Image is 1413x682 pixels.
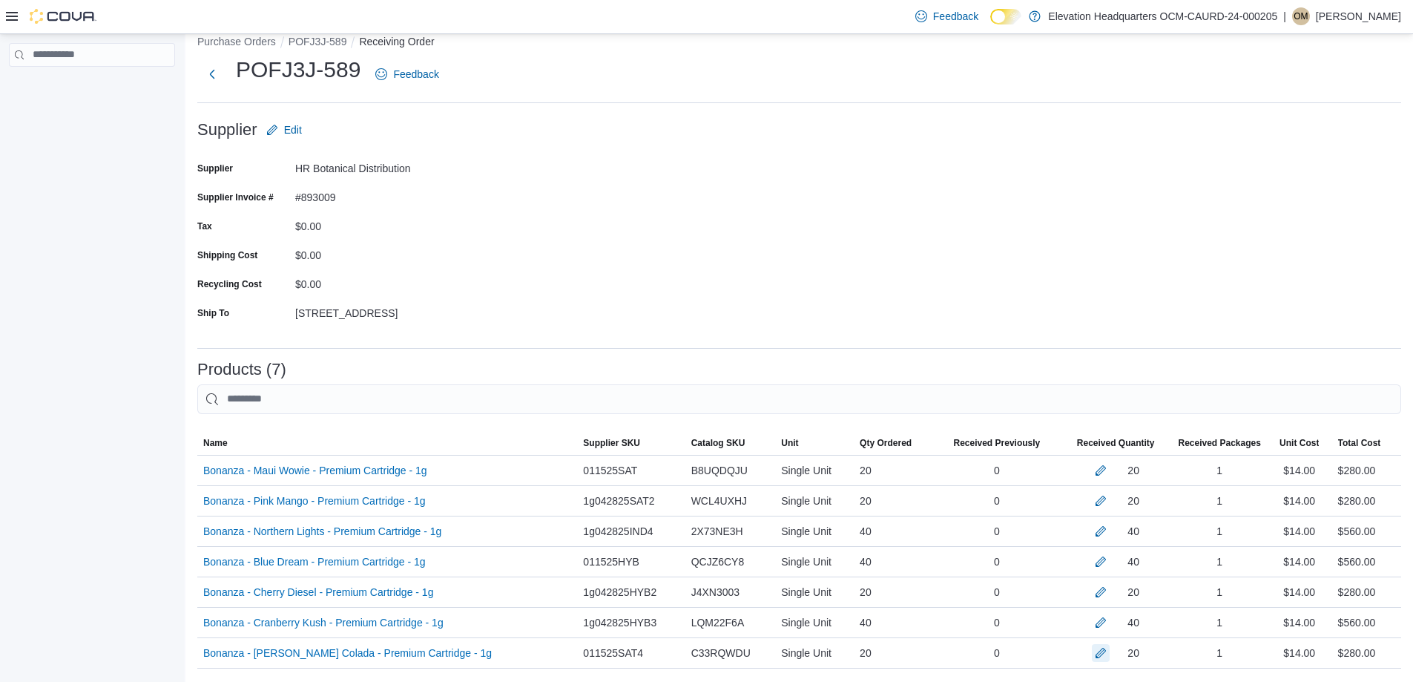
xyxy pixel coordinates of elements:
div: $0.00 [295,214,494,232]
span: OM [1294,7,1308,25]
div: $560.00 [1338,522,1376,540]
div: [STREET_ADDRESS] [295,301,494,319]
div: 20 [854,486,935,516]
input: Dark Mode [990,9,1021,24]
a: Feedback [369,59,444,89]
div: $14.00 [1267,456,1332,485]
div: $14.00 [1267,608,1332,637]
span: Name [203,437,228,449]
label: Recycling Cost [197,278,262,290]
div: 40 [854,547,935,577]
div: Osvaldo Montalvo [1292,7,1310,25]
button: Supplier SKU [577,431,685,455]
div: 20 [1127,583,1139,601]
a: Bonanza - Cherry Diesel - Premium Cartridge - 1g [203,583,433,601]
div: 40 [1127,522,1139,540]
h3: Products (7) [197,361,286,378]
a: Bonanza - Blue Dream - Premium Cartridge - 1g [203,553,426,571]
label: Supplier Invoice # [197,191,274,203]
label: Tax [197,220,212,232]
div: Single Unit [775,577,854,607]
div: 0 [935,577,1059,607]
a: Bonanza - Maui Wowie - Premium Cartridge - 1g [203,462,427,479]
span: Qty Ordered [860,437,912,449]
div: $280.00 [1338,644,1376,662]
div: $0.00 [295,272,494,290]
a: Bonanza - [PERSON_NAME] Colada - Premium Cartridge - 1g [203,644,492,662]
span: Supplier SKU [583,437,640,449]
span: 011525SAT4 [583,644,643,662]
a: Bonanza - Pink Mango - Premium Cartridge - 1g [203,492,426,510]
label: Ship To [197,307,229,319]
div: Single Unit [775,456,854,485]
div: Single Unit [775,608,854,637]
label: Supplier [197,163,233,174]
div: 40 [1127,614,1139,632]
div: Single Unit [775,486,854,516]
a: Bonanza - Cranberry Kush - Premium Cartridge - 1g [203,614,444,632]
div: 20 [1127,492,1139,510]
span: Feedback [393,67,438,82]
span: Edit [284,122,302,137]
div: 40 [854,517,935,546]
h1: POFJ3J-589 [236,55,360,85]
span: LQM22F6A [691,614,745,632]
button: Name [197,431,577,455]
span: QCJZ6CY8 [691,553,745,571]
span: 2X73NE3H [691,522,743,540]
div: 0 [935,486,1059,516]
div: $280.00 [1338,583,1376,601]
div: 20 [1127,462,1139,479]
span: Catalog SKU [691,437,745,449]
div: 1 [1172,608,1266,637]
div: $14.00 [1267,547,1332,577]
button: Purchase Orders [197,36,276,47]
span: C33RQWDU [691,644,751,662]
label: Shipping Cost [197,249,257,261]
div: HR Botanical Distribution [295,157,494,174]
p: | [1283,7,1286,25]
button: Edit [260,115,308,145]
div: $14.00 [1267,577,1332,607]
div: 1 [1172,486,1266,516]
span: 1g042825HYB2 [583,583,656,601]
div: 0 [935,456,1059,485]
a: Bonanza - Northern Lights - Premium Cartridge - 1g [203,522,441,540]
span: Unit [781,437,798,449]
img: Cova [30,9,96,24]
div: Single Unit [775,547,854,577]
div: 0 [935,638,1059,668]
span: Received Previously [954,437,1041,449]
button: Catalog SKU [685,431,776,455]
div: 20 [854,577,935,607]
div: 1 [1172,517,1266,546]
span: Received Quantity [1077,437,1155,449]
div: Single Unit [775,517,854,546]
div: $280.00 [1338,462,1376,479]
div: 0 [935,547,1059,577]
div: #893009 [295,186,494,203]
div: Single Unit [775,638,854,668]
a: Feedback [909,1,984,31]
span: 011525HYB [583,553,639,571]
span: Feedback [933,9,978,24]
div: 1 [1172,547,1266,577]
h3: Supplier [197,121,257,139]
div: 20 [854,456,935,485]
div: 20 [1127,644,1139,662]
div: $14.00 [1267,517,1332,546]
div: $14.00 [1267,638,1332,668]
div: $560.00 [1338,553,1376,571]
div: 0 [935,517,1059,546]
div: 1 [1172,638,1266,668]
div: $14.00 [1267,486,1332,516]
span: Received Packages [1178,437,1260,449]
p: Elevation Headquarters OCM-CAURD-24-000205 [1048,7,1277,25]
span: Total Cost [1338,437,1381,449]
span: Unit Cost [1279,437,1319,449]
span: WCL4UXHJ [691,492,747,510]
div: 1 [1172,577,1266,607]
span: 1g042825IND4 [583,522,653,540]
